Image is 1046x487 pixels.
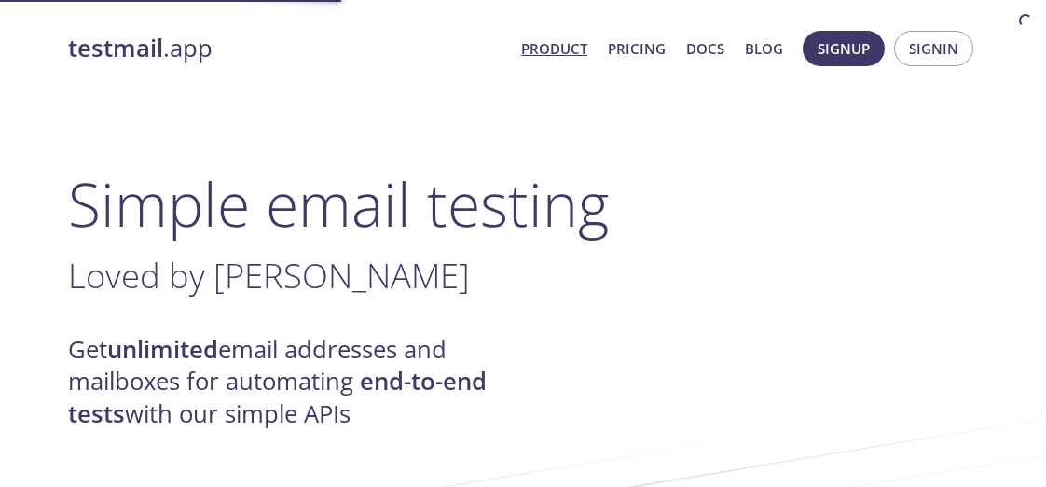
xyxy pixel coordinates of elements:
strong: end-to-end tests [68,365,487,429]
button: Signin [894,31,973,66]
span: Signin [909,36,958,61]
strong: unlimited [107,333,218,366]
a: Product [521,36,587,61]
a: Docs [686,36,724,61]
a: Pricing [608,36,666,61]
a: testmail.app [68,33,506,64]
h1: Simple email testing [68,168,978,240]
strong: testmail [68,32,163,64]
a: Blog [745,36,783,61]
span: Loved by [PERSON_NAME] [68,252,470,299]
h4: Get email addresses and mailboxes for automating with our simple APIs [68,334,523,430]
button: Signup [803,31,885,66]
span: Signup [818,36,870,61]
